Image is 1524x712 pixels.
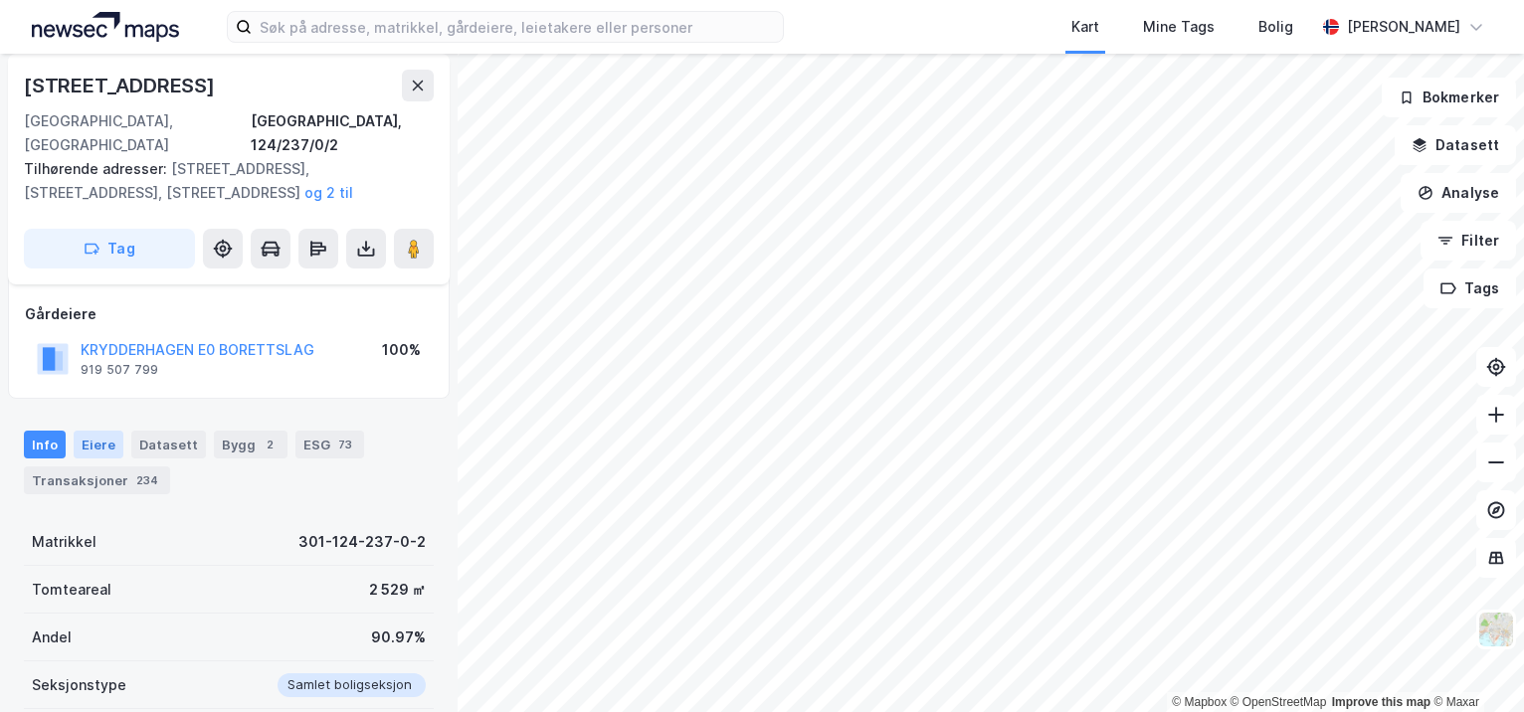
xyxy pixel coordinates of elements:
[25,302,433,326] div: Gårdeiere
[1332,695,1430,709] a: Improve this map
[1425,617,1524,712] iframe: Chat Widget
[24,157,418,205] div: [STREET_ADDRESS], [STREET_ADDRESS], [STREET_ADDRESS]
[81,362,158,378] div: 919 507 799
[74,431,123,458] div: Eiere
[214,431,287,458] div: Bygg
[369,578,426,602] div: 2 529 ㎡
[24,70,219,101] div: [STREET_ADDRESS]
[32,673,126,697] div: Seksjonstype
[32,625,72,649] div: Andel
[298,530,426,554] div: 301-124-237-0-2
[1424,268,1516,308] button: Tags
[1231,695,1327,709] a: OpenStreetMap
[251,109,434,157] div: [GEOGRAPHIC_DATA], 124/237/0/2
[371,625,426,649] div: 90.97%
[1258,15,1293,39] div: Bolig
[1425,617,1524,712] div: Kontrollprogram for chat
[252,12,783,42] input: Søk på adresse, matrikkel, gårdeiere, leietakere eller personer
[1477,611,1515,648] img: Z
[32,578,111,602] div: Tomteareal
[24,431,66,458] div: Info
[334,435,356,454] div: 73
[1382,78,1516,117] button: Bokmerker
[24,466,170,494] div: Transaksjoner
[260,435,280,454] div: 2
[1071,15,1099,39] div: Kart
[1401,173,1516,213] button: Analyse
[24,109,251,157] div: [GEOGRAPHIC_DATA], [GEOGRAPHIC_DATA]
[131,431,206,458] div: Datasett
[24,229,195,268] button: Tag
[1421,221,1516,261] button: Filter
[382,338,421,362] div: 100%
[1395,125,1516,165] button: Datasett
[1172,695,1227,709] a: Mapbox
[1143,15,1215,39] div: Mine Tags
[32,12,179,42] img: logo.a4113a55bc3d86da70a041830d287a7e.svg
[24,160,171,177] span: Tilhørende adresser:
[1347,15,1460,39] div: [PERSON_NAME]
[295,431,364,458] div: ESG
[132,470,162,490] div: 234
[32,530,96,554] div: Matrikkel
